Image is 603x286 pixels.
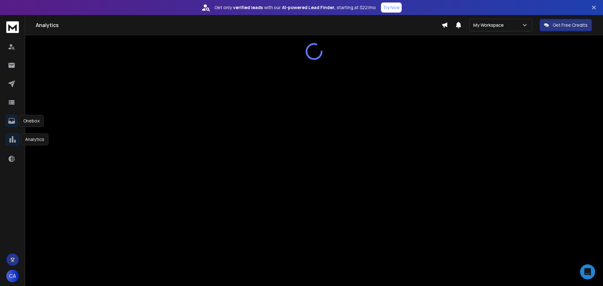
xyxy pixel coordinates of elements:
img: logo [6,21,19,33]
p: Try Now [383,4,400,11]
p: Get Free Credits [553,22,588,28]
button: CA [6,270,19,282]
div: Open Intercom Messenger [580,264,595,279]
div: Analytics [21,133,48,145]
p: Get only with our starting at $22/mo [215,4,376,11]
p: My Workspace [473,22,506,28]
div: Onebox [19,115,44,127]
h1: Analytics [36,21,442,29]
strong: verified leads [233,4,263,11]
button: Try Now [381,3,402,13]
strong: AI-powered Lead Finder, [282,4,335,11]
button: Get Free Credits [540,19,592,31]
